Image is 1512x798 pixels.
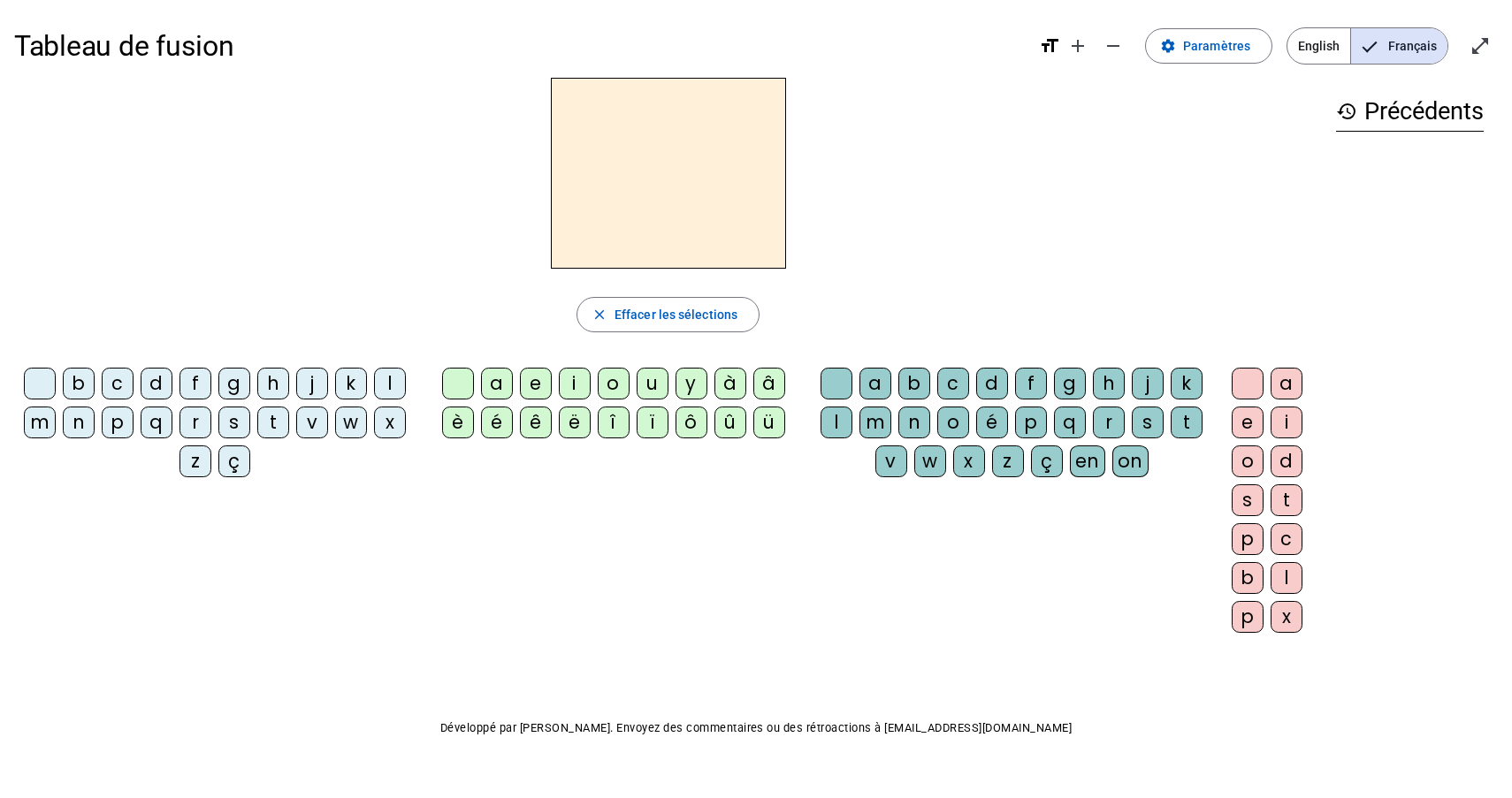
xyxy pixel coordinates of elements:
[1232,445,1264,477] div: o
[1112,445,1149,477] div: on
[1171,368,1203,399] div: k
[1132,407,1164,438] div: s
[937,407,969,438] div: o
[1232,601,1264,633] div: p
[179,407,211,438] div: r
[1183,35,1250,57] span: Paramètres
[1015,368,1047,399] div: f
[1070,445,1105,477] div: en
[1271,601,1302,633] div: x
[976,368,1008,399] div: d
[1160,38,1176,54] mat-icon: settings
[592,307,607,323] mat-icon: close
[875,445,907,477] div: v
[1171,407,1203,438] div: t
[442,407,474,438] div: è
[676,407,707,438] div: ô
[218,407,250,438] div: s
[1145,28,1272,64] button: Paramètres
[257,368,289,399] div: h
[1232,484,1264,516] div: s
[1103,35,1124,57] mat-icon: remove
[714,407,746,438] div: û
[1132,368,1164,399] div: j
[296,368,328,399] div: j
[481,407,513,438] div: é
[577,297,760,332] button: Effacer les sélections
[102,368,134,399] div: c
[14,18,1025,74] h1: Tableau de fusion
[753,407,785,438] div: ü
[1015,407,1047,438] div: p
[374,407,406,438] div: x
[1336,92,1484,132] h3: Précédents
[1351,28,1447,64] span: Français
[937,368,969,399] div: c
[1096,28,1131,64] button: Diminuer la taille de la police
[1287,27,1448,65] mat-button-toggle-group: Language selection
[859,368,891,399] div: a
[1232,523,1264,555] div: p
[1470,35,1491,57] mat-icon: open_in_full
[481,368,513,399] div: a
[598,407,630,438] div: î
[1271,523,1302,555] div: c
[753,368,785,399] div: â
[898,368,930,399] div: b
[63,407,95,438] div: n
[1093,407,1125,438] div: r
[598,368,630,399] div: o
[1271,562,1302,594] div: l
[520,368,552,399] div: e
[615,304,737,325] span: Effacer les sélections
[335,368,367,399] div: k
[1271,368,1302,399] div: a
[257,407,289,438] div: t
[953,445,985,477] div: x
[914,445,946,477] div: w
[1054,368,1086,399] div: g
[1054,407,1086,438] div: q
[1232,407,1264,438] div: e
[374,368,406,399] div: l
[1287,28,1350,64] span: English
[520,407,552,438] div: ê
[179,445,211,477] div: z
[141,368,172,399] div: d
[559,368,591,399] div: i
[1060,28,1096,64] button: Augmenter la taille de la police
[1093,368,1125,399] div: h
[1067,35,1088,57] mat-icon: add
[102,407,134,438] div: p
[1271,484,1302,516] div: t
[1271,407,1302,438] div: i
[296,407,328,438] div: v
[714,368,746,399] div: à
[637,407,668,438] div: ï
[141,407,172,438] div: q
[1336,101,1357,122] mat-icon: history
[821,407,852,438] div: l
[63,368,95,399] div: b
[1039,35,1060,57] mat-icon: format_size
[976,407,1008,438] div: é
[179,368,211,399] div: f
[898,407,930,438] div: n
[992,445,1024,477] div: z
[1462,28,1498,64] button: Entrer en plein écran
[218,368,250,399] div: g
[859,407,891,438] div: m
[218,445,250,477] div: ç
[1271,445,1302,477] div: d
[24,407,56,438] div: m
[637,368,668,399] div: u
[14,718,1498,739] p: Développé par [PERSON_NAME]. Envoyez des commentaires ou des rétroactions à [EMAIL_ADDRESS][DOMAI...
[559,407,591,438] div: ë
[1031,445,1063,477] div: ç
[335,407,367,438] div: w
[676,368,707,399] div: y
[1232,562,1264,594] div: b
